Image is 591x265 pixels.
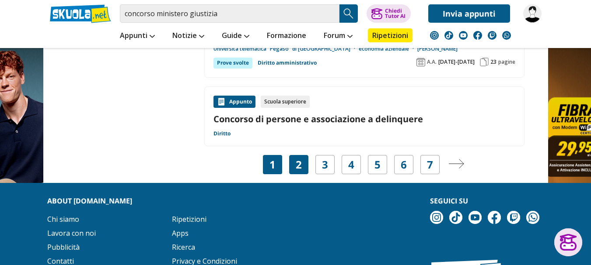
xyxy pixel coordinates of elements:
button: Search Button [339,4,358,23]
input: Cerca appunti, riassunti o versioni [120,4,339,23]
a: 4 [348,158,354,171]
a: Forum [322,28,355,44]
img: instagram [430,211,443,224]
a: Lavora con noi [47,228,96,238]
span: A.A. [427,59,437,65]
img: Appunti contenuto [217,97,226,106]
img: youtube [469,211,482,224]
img: twitch [488,31,497,40]
a: Ricerca [172,242,195,252]
a: 2 [296,158,302,171]
a: [PERSON_NAME] [417,45,458,52]
img: maria.dan.97 [523,4,542,23]
span: [DATE]-[DATE] [438,59,475,65]
span: 1 [269,158,276,171]
strong: Seguici su [430,196,468,206]
img: tiktok [449,211,462,224]
div: Scuola superiore [261,96,310,108]
img: tiktok [444,31,453,40]
a: Apps [172,228,189,238]
a: 3 [322,158,328,171]
div: Appunto [213,96,255,108]
a: 5 [374,158,381,171]
img: facebook [488,211,501,224]
a: economia aziendale [359,45,417,52]
img: WhatsApp [502,31,511,40]
a: Concorso di persone e associazione a delinquere [213,113,515,125]
img: instagram [430,31,439,40]
a: Pagina successiva [448,158,464,171]
a: Appunti [118,28,157,44]
a: Chi siamo [47,214,79,224]
a: Guide [220,28,252,44]
img: twitch [507,211,520,224]
a: 7 [427,158,433,171]
a: Diritto amministrativo [258,58,317,68]
a: Universita telematica "Pegaso" di [GEOGRAPHIC_DATA] [213,45,359,52]
a: Notizie [170,28,206,44]
a: 6 [401,158,407,171]
img: Pagina successiva [448,159,464,169]
div: Chiedi Tutor AI [385,8,406,19]
div: Prove svolte [213,58,252,68]
img: Pagine [480,58,489,66]
a: Diritto [213,130,231,137]
a: Invia appunti [428,4,510,23]
a: Ripetizioni [172,214,206,224]
nav: Navigazione pagine [204,155,525,174]
a: Formazione [265,28,308,44]
img: Anno accademico [416,58,425,66]
span: pagine [498,59,515,65]
span: 23 [490,59,497,65]
img: WhatsApp [526,211,539,224]
a: Pubblicità [47,242,80,252]
img: Cerca appunti, riassunti o versioni [342,7,355,20]
strong: About [DOMAIN_NAME] [47,196,132,206]
img: youtube [459,31,468,40]
button: ChiediTutor AI [367,4,411,23]
a: Ripetizioni [368,28,413,42]
img: facebook [473,31,482,40]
